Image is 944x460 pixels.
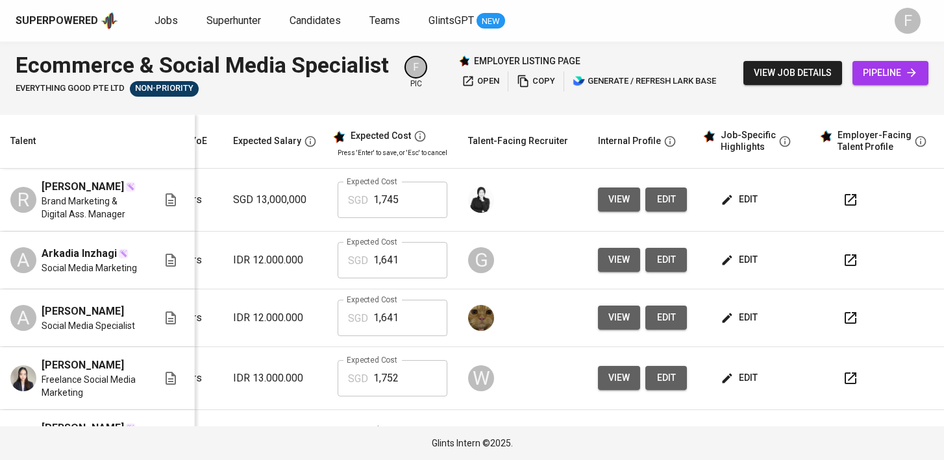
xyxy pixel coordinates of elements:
[468,247,494,273] div: G
[290,13,343,29] a: Candidates
[42,195,142,221] span: Brand Marketing & Digital Ass. Manager
[743,61,842,85] button: view job details
[645,248,687,272] button: edit
[348,371,368,387] p: SGD
[404,56,427,79] div: F
[332,130,345,143] img: glints_star.svg
[233,310,317,326] p: IDR 12.000.000
[598,306,640,330] button: view
[404,56,427,90] div: pic
[477,15,505,28] span: NEW
[468,187,494,213] img: medwi@glints.com
[462,74,499,89] span: open
[598,188,640,212] button: view
[702,130,715,143] img: glints_star.svg
[429,14,474,27] span: GlintsGPT
[514,71,558,91] button: copy
[348,253,368,269] p: SGD
[608,191,630,208] span: view
[42,420,124,436] span: [PERSON_NAME]
[42,373,142,399] span: Freelance Social Media Marketing
[517,74,555,89] span: copy
[754,65,832,81] span: view job details
[16,49,389,81] div: Ecommerce & Social Media Specialist
[42,179,124,195] span: [PERSON_NAME]
[852,61,928,85] a: pipeline
[723,370,758,386] span: edit
[130,81,199,97] div: Sufficient Talents in Pipeline
[645,366,687,390] button: edit
[155,14,178,27] span: Jobs
[819,130,832,143] img: glints_star.svg
[290,14,341,27] span: Candidates
[42,357,124,373] span: [PERSON_NAME]
[656,370,677,386] span: edit
[42,319,135,332] span: Social Media Specialist
[723,309,758,326] span: edit
[656,252,677,268] span: edit
[608,370,630,386] span: view
[598,366,640,390] button: view
[10,305,36,331] div: A
[863,65,918,81] span: pipeline
[101,11,118,30] img: app logo
[10,133,36,149] div: Talent
[351,130,411,142] div: Expected Cost
[468,305,494,331] img: ec6c0910-f960-4a00-a8f8-c5744e41279e.jpg
[608,309,630,326] span: view
[42,246,117,261] span: Arkadia Inzhagi
[155,13,180,29] a: Jobs
[233,370,317,386] p: IDR 13.000.000
[369,13,403,29] a: Teams
[656,309,677,326] span: edit
[718,188,763,212] button: edit
[369,14,400,27] span: Teams
[718,248,763,272] button: edit
[468,133,568,149] div: Talent-Facing Recruiter
[458,55,470,67] img: Glints Star
[608,252,630,268] span: view
[645,188,687,212] button: edit
[16,11,118,30] a: Superpoweredapp logo
[338,148,447,158] p: Press 'Enter' to save, or 'Esc' to cancel
[118,248,129,259] img: magic_wand.svg
[348,193,368,208] p: SGD
[474,54,580,67] p: employer listing page
[598,248,640,272] button: view
[573,74,716,89] span: generate / refresh lark base
[838,130,912,152] div: Employer-Facing Talent Profile
[233,252,317,268] p: IDR 12.000.000
[718,306,763,330] button: edit
[16,14,98,29] div: Superpowered
[348,311,368,326] p: SGD
[125,182,136,192] img: magic_wand.svg
[723,252,758,268] span: edit
[895,8,921,34] div: F
[569,71,719,91] button: lark generate / refresh lark base
[645,306,687,330] button: edit
[42,304,124,319] span: [PERSON_NAME]
[16,82,125,95] span: Everything good Pte Ltd
[42,261,137,274] span: Social Media Marketing
[468,365,494,391] div: W
[130,82,199,95] span: Non-Priority
[721,130,776,152] div: Job-Specific Highlights
[598,133,661,149] div: Internal Profile
[718,366,763,390] button: edit
[458,71,503,91] button: open
[125,423,136,433] img: magic_wand.svg
[10,187,36,213] div: R
[206,14,261,27] span: Superhunter
[10,365,36,391] img: Richelle Feby
[233,133,301,149] div: Expected Salary
[206,13,264,29] a: Superhunter
[429,13,505,29] a: GlintsGPT NEW
[723,191,758,208] span: edit
[573,75,586,88] img: lark
[656,191,677,208] span: edit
